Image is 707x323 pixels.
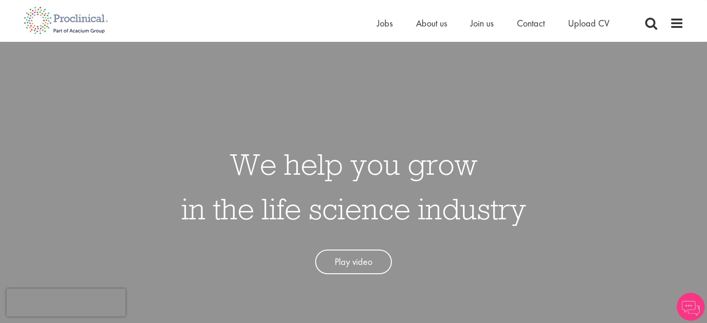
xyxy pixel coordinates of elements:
[377,17,393,29] a: Jobs
[568,17,609,29] a: Upload CV
[517,17,545,29] a: Contact
[315,250,392,274] a: Play video
[416,17,447,29] a: About us
[470,17,494,29] a: Join us
[677,293,705,321] img: Chatbot
[181,142,526,231] h1: We help you grow in the life science industry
